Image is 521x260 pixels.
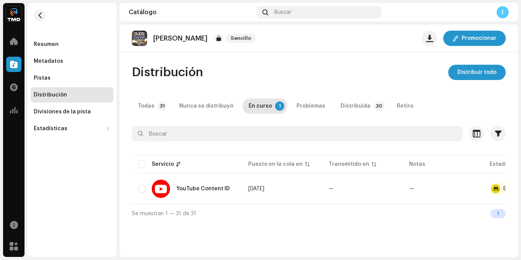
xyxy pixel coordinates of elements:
input: Buscar [132,126,463,141]
span: Distribuir todo [457,65,496,80]
re-m-nav-item: Pistas [31,70,113,86]
div: Distribución [34,92,67,98]
img: 622bc8f8-b98b-49b5-8c6c-3a84fb01c0a0 [6,6,21,21]
div: Problemas [297,98,325,114]
re-m-nav-item: Resumen [31,37,113,52]
div: Puesto en la cola en [248,160,303,168]
div: Nunca se distribuyó [179,98,233,114]
re-m-nav-item: Divisiones de la pista [31,104,113,119]
div: Metadatos [34,58,63,64]
div: YouTube Content ID [176,186,230,191]
span: — [329,186,334,191]
span: Sencillo [226,34,256,43]
button: Distribuir todo [448,65,506,80]
div: Todas [138,98,154,114]
re-a-table-badge: — [409,186,414,191]
p: [PERSON_NAME] [153,34,208,43]
div: Servicio [152,160,174,168]
span: Buscar [274,9,292,15]
div: Catálogo [129,9,253,15]
div: Divisiones de la pista [34,109,91,115]
p-badge: 1 [275,101,284,111]
span: Distribución [132,65,203,80]
img: b16e53c9-8c63-4ff5-82e0-eb1046c5a0e7 [132,31,147,46]
div: Retiro [397,98,413,114]
button: Promocionar [443,31,506,46]
p-badge: 30 [374,101,385,111]
span: Promocionar [462,31,496,46]
span: Se muestran 1 — 31 de 31 [132,211,196,216]
div: 1 [490,209,506,218]
div: Pistas [34,75,51,81]
div: Estadísticas [34,126,67,132]
div: Distribuída [341,98,370,114]
div: Resumen [34,41,59,47]
re-m-nav-dropdown: Estadísticas [31,121,113,136]
re-m-nav-item: Metadatos [31,54,113,69]
div: Transmitido en [329,160,369,168]
div: En curso [249,98,272,114]
p-badge: 31 [157,101,167,111]
span: 9 oct 2025 [248,186,264,191]
div: I [496,6,509,18]
re-m-nav-item: Distribución [31,87,113,103]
